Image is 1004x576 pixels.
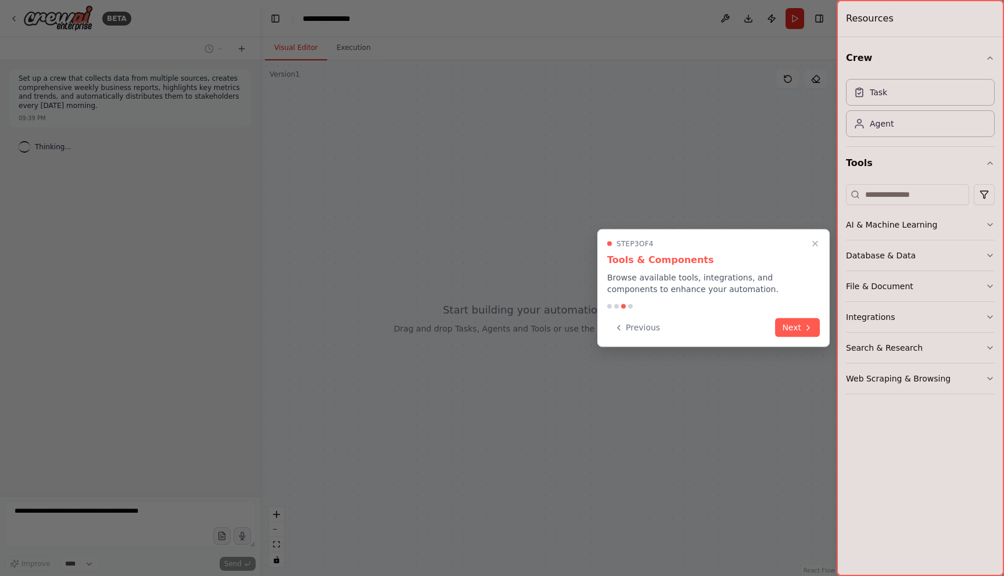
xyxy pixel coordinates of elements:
p: Browse available tools, integrations, and components to enhance your automation. [607,272,820,295]
button: Previous [607,318,667,337]
h3: Tools & Components [607,253,820,267]
button: Next [775,318,820,337]
button: Close walkthrough [808,237,822,251]
button: Hide left sidebar [267,10,284,27]
span: Step 3 of 4 [616,239,654,249]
